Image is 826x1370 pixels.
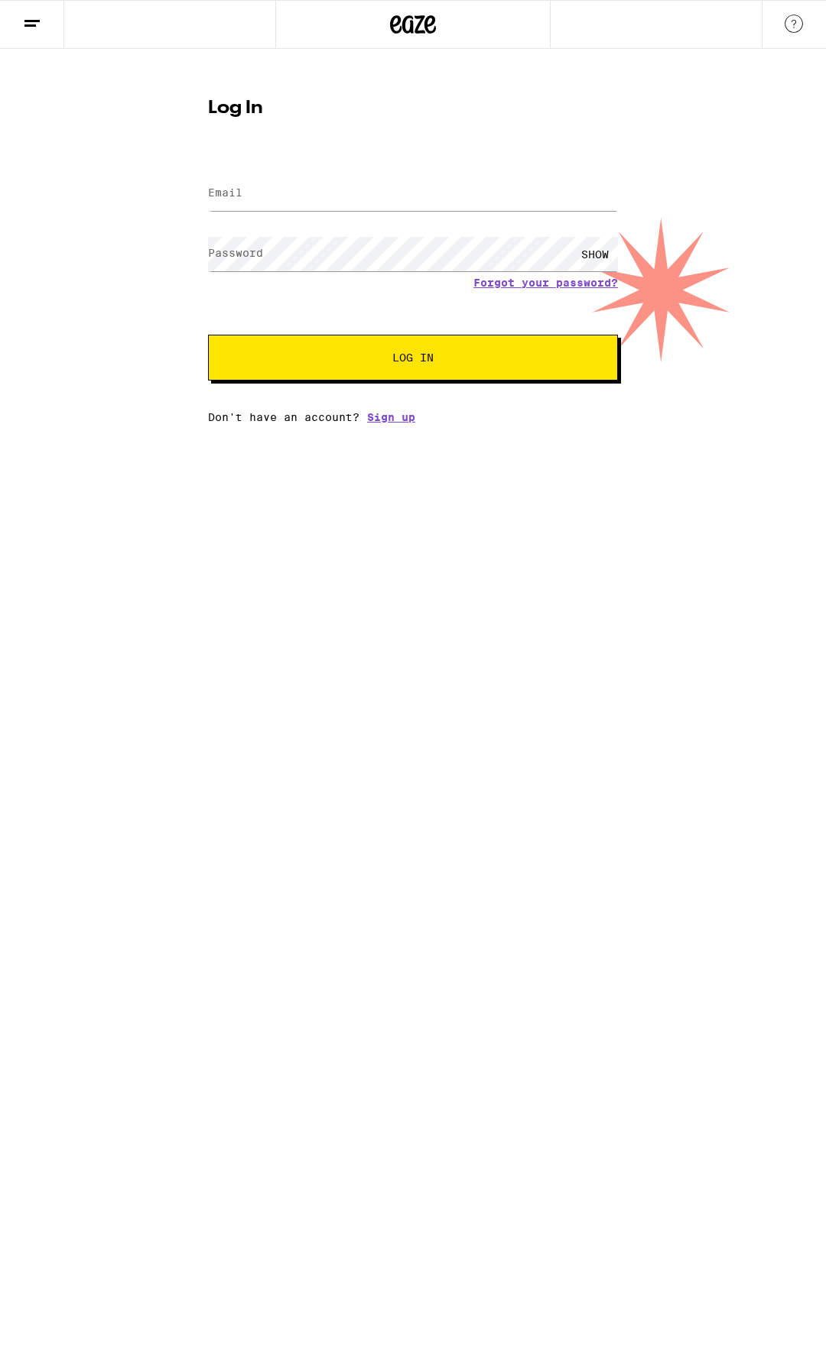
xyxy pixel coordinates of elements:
[208,177,618,211] input: Email
[473,277,618,289] a: Forgot your password?
[367,411,415,423] a: Sign up
[208,335,618,381] button: Log In
[208,186,242,199] label: Email
[572,237,618,271] div: SHOW
[208,411,618,423] div: Don't have an account?
[392,352,434,363] span: Log In
[208,99,618,118] h1: Log In
[208,247,263,259] label: Password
